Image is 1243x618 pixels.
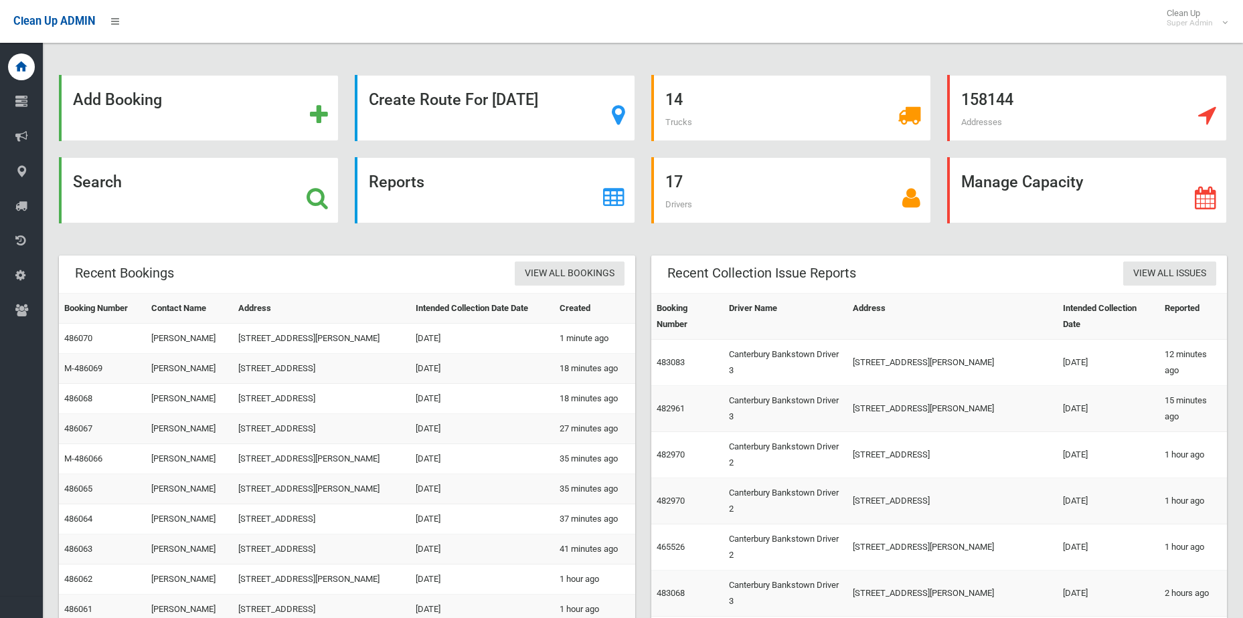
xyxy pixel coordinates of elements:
[1058,524,1159,571] td: [DATE]
[1058,386,1159,432] td: [DATE]
[13,15,95,27] span: Clean Up ADMIN
[146,354,234,384] td: [PERSON_NAME]
[554,294,635,324] th: Created
[554,564,635,595] td: 1 hour ago
[64,544,92,554] a: 486063
[657,542,685,552] a: 465526
[64,574,92,584] a: 486062
[554,354,635,384] td: 18 minutes ago
[724,478,847,524] td: Canterbury Bankstown Driver 2
[665,117,692,127] span: Trucks
[665,199,692,209] span: Drivers
[233,444,410,474] td: [STREET_ADDRESS][PERSON_NAME]
[410,354,554,384] td: [DATE]
[724,294,847,340] th: Driver Name
[724,432,847,478] td: Canterbury Bankstown Driver 2
[1058,571,1159,617] td: [DATE]
[847,386,1058,432] td: [STREET_ADDRESS][PERSON_NAME]
[724,386,847,432] td: Canterbury Bankstown Driver 3
[554,414,635,444] td: 27 minutes ago
[59,260,190,286] header: Recent Bookings
[73,90,162,109] strong: Add Booking
[554,474,635,504] td: 35 minutes ago
[847,571,1058,617] td: [STREET_ADDRESS][PERSON_NAME]
[410,474,554,504] td: [DATE]
[1058,432,1159,478] td: [DATE]
[233,324,410,354] td: [STREET_ADDRESS][PERSON_NAME]
[554,324,635,354] td: 1 minute ago
[651,75,931,141] a: 14 Trucks
[369,173,424,191] strong: Reports
[410,564,554,595] td: [DATE]
[651,157,931,223] a: 17 Drivers
[1123,262,1216,286] a: View All Issues
[961,117,1002,127] span: Addresses
[233,564,410,595] td: [STREET_ADDRESS][PERSON_NAME]
[657,449,685,459] a: 482970
[233,384,410,414] td: [STREET_ADDRESS]
[64,393,92,403] a: 486068
[59,294,146,324] th: Booking Number
[665,90,683,109] strong: 14
[554,504,635,534] td: 37 minutes ago
[73,173,122,191] strong: Search
[64,363,102,373] a: M-486069
[64,484,92,494] a: 486065
[847,432,1058,478] td: [STREET_ADDRESS]
[1159,571,1227,617] td: 2 hours ago
[410,534,554,564] td: [DATE]
[657,357,685,367] a: 483083
[410,384,554,414] td: [DATE]
[410,504,554,534] td: [DATE]
[947,157,1227,223] a: Manage Capacity
[59,157,339,223] a: Search
[233,504,410,534] td: [STREET_ADDRESS]
[554,444,635,474] td: 35 minutes ago
[64,423,92,433] a: 486067
[657,588,685,598] a: 483068
[369,90,538,109] strong: Create Route For [DATE]
[724,571,847,617] td: Canterbury Bankstown Driver 3
[961,173,1083,191] strong: Manage Capacity
[410,324,554,354] td: [DATE]
[64,453,102,463] a: M-486066
[146,324,234,354] td: [PERSON_NAME]
[847,478,1058,524] td: [STREET_ADDRESS]
[64,514,92,524] a: 486064
[233,474,410,504] td: [STREET_ADDRESS][PERSON_NAME]
[554,534,635,564] td: 41 minutes ago
[1159,478,1227,524] td: 1 hour ago
[233,534,410,564] td: [STREET_ADDRESS]
[554,384,635,414] td: 18 minutes ago
[1058,294,1159,340] th: Intended Collection Date
[1159,386,1227,432] td: 15 minutes ago
[724,524,847,571] td: Canterbury Bankstown Driver 2
[847,294,1058,340] th: Address
[651,260,872,286] header: Recent Collection Issue Reports
[1159,340,1227,386] td: 12 minutes ago
[657,403,685,413] a: 482961
[59,75,339,141] a: Add Booking
[355,75,635,141] a: Create Route For [DATE]
[355,157,635,223] a: Reports
[657,496,685,506] a: 482970
[847,340,1058,386] td: [STREET_ADDRESS][PERSON_NAME]
[233,414,410,444] td: [STREET_ADDRESS]
[146,474,234,504] td: [PERSON_NAME]
[410,414,554,444] td: [DATE]
[947,75,1227,141] a: 158144 Addresses
[64,333,92,343] a: 486070
[64,604,92,614] a: 486061
[146,414,234,444] td: [PERSON_NAME]
[1058,340,1159,386] td: [DATE]
[1058,478,1159,524] td: [DATE]
[665,173,683,191] strong: 17
[146,294,234,324] th: Contact Name
[1160,8,1226,28] span: Clean Up
[146,444,234,474] td: [PERSON_NAME]
[1167,18,1213,28] small: Super Admin
[146,564,234,595] td: [PERSON_NAME]
[1159,524,1227,571] td: 1 hour ago
[515,262,625,286] a: View All Bookings
[233,354,410,384] td: [STREET_ADDRESS]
